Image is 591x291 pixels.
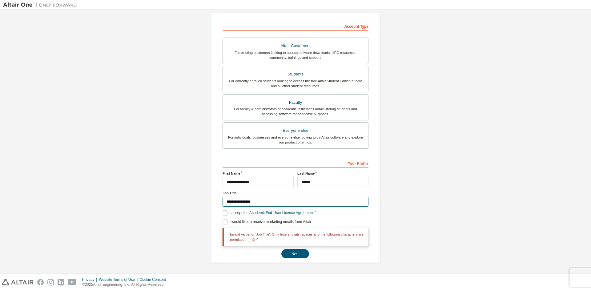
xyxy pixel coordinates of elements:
button: Next [281,249,309,258]
div: Your Profile [223,158,368,168]
div: Invalid value for 'Job Title'. Only letters, digits, spaces and the following characters are perm... [223,228,368,246]
img: facebook.svg [37,279,44,285]
div: Privacy [82,277,99,282]
div: Cookie Consent [139,277,169,282]
div: Website Terms of Use [99,277,139,282]
img: linkedin.svg [58,279,64,285]
label: First Name [223,171,294,176]
p: © 2025 Altair Engineering, Inc. All Rights Reserved. [82,282,170,287]
div: Account Type [223,21,368,31]
label: Job Title [223,191,368,196]
div: Everyone else [227,126,364,135]
img: Altair One [3,2,80,8]
label: I accept the [223,210,314,216]
div: Altair Customers [227,42,364,50]
label: Last Name [297,171,368,176]
img: youtube.svg [68,279,77,285]
div: Faculty [227,98,364,107]
div: Students [227,70,364,79]
label: I would like to receive marketing emails from Altair [223,219,311,224]
div: For existing customers looking to access software downloads, HPC resources, community, trainings ... [227,50,364,60]
img: instagram.svg [47,279,54,285]
div: For faculty & administrators of academic institutions administering students and accessing softwa... [227,107,364,116]
img: altair_logo.svg [2,279,34,285]
div: For individuals, businesses and everyone else looking to try Altair software and explore our prod... [227,135,364,145]
div: For currently enrolled students looking to access the free Altair Student Edition bundle and all ... [227,79,364,88]
a: Academic End-User License Agreement [249,211,314,215]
